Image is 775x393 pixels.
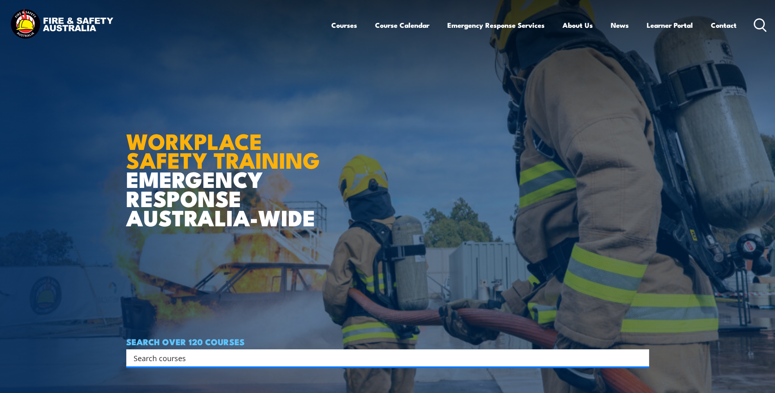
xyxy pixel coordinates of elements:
a: Contact [711,14,737,36]
a: About Us [563,14,593,36]
input: Search input [134,352,631,364]
a: Emergency Response Services [447,14,545,36]
a: Course Calendar [375,14,429,36]
h4: SEARCH OVER 120 COURSES [126,337,649,346]
form: Search form [135,352,633,364]
button: Search magnifier button [635,352,646,364]
h1: EMERGENCY RESPONSE AUSTRALIA-WIDE [126,111,326,227]
a: News [611,14,629,36]
a: Learner Portal [647,14,693,36]
a: Courses [331,14,357,36]
strong: WORKPLACE SAFETY TRAINING [126,123,320,176]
